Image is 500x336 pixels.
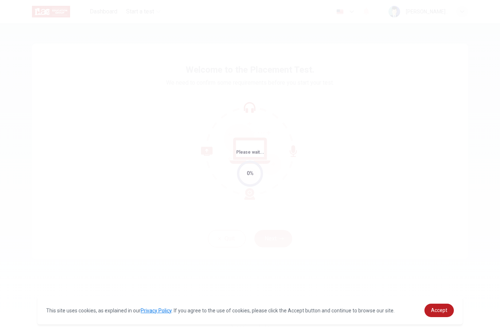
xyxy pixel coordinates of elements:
[236,150,264,155] span: Please wait...
[247,169,254,178] div: 0%
[46,308,395,313] span: This site uses cookies, as explained in our . If you agree to the use of cookies, please click th...
[37,296,463,324] div: cookieconsent
[431,307,447,313] span: Accept
[141,308,172,313] a: Privacy Policy
[424,304,454,317] a: dismiss cookie message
